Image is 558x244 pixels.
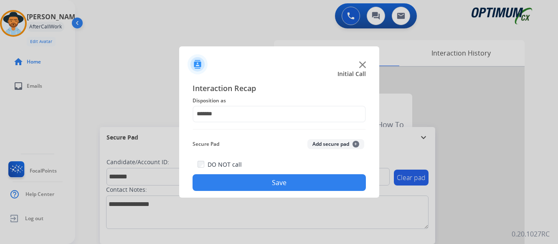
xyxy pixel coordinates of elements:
[193,174,366,191] button: Save
[188,54,208,74] img: contactIcon
[193,96,366,106] span: Disposition as
[512,229,550,239] p: 0.20.1027RC
[337,70,366,78] span: Initial Call
[193,139,219,149] span: Secure Pad
[307,139,364,149] button: Add secure pad+
[193,129,366,130] img: contact-recap-line.svg
[208,160,242,169] label: DO NOT call
[353,141,359,147] span: +
[193,82,366,96] span: Interaction Recap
